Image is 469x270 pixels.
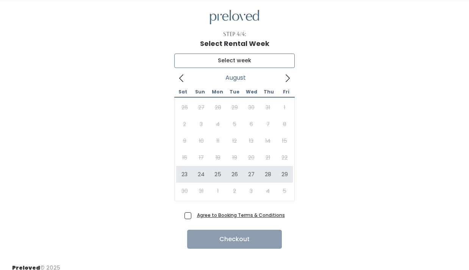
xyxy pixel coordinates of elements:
[243,90,260,94] span: Wed
[209,166,226,183] span: August 25, 2025
[243,166,260,183] span: August 27, 2025
[174,90,191,94] span: Sat
[278,90,295,94] span: Fri
[260,90,277,94] span: Thu
[176,166,193,183] span: August 23, 2025
[276,166,293,183] span: August 29, 2025
[210,10,259,25] img: preloved logo
[226,166,243,183] span: August 26, 2025
[225,76,246,79] span: August
[174,54,295,68] input: Select week
[193,166,209,183] span: August 24, 2025
[197,212,285,218] a: Agree to Booking Terms & Conditions
[226,90,243,94] span: Tue
[260,166,276,183] span: August 28, 2025
[209,90,226,94] span: Mon
[187,230,282,249] button: Checkout
[223,30,246,38] div: Step 4/4:
[191,90,208,94] span: Sun
[200,40,269,47] h1: Select Rental Week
